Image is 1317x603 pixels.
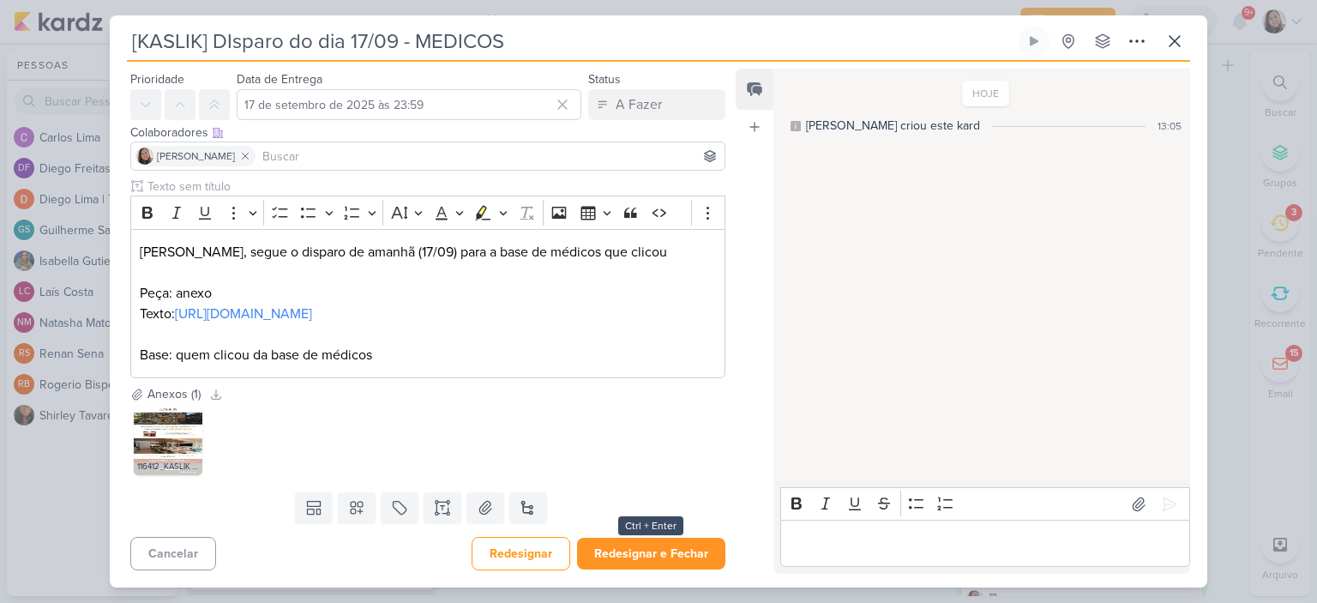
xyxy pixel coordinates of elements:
button: Redesignar [472,537,570,570]
label: Prioridade [130,72,184,87]
button: Cancelar [130,537,216,570]
p: Texto: [140,304,716,324]
div: Editor editing area: main [130,229,725,379]
div: 116412_KASLIK _ E-MAIL MKT _ KASLIK IBIRAPUERA _ BASE MEDICOS _ PARA QUEM CLICOU _ SEU PRESENTE E... [134,458,202,475]
div: Ctrl + Enter [618,516,683,535]
div: Anexos (1) [147,385,201,403]
div: Editor editing area: main [780,520,1190,567]
label: Data de Entrega [237,72,322,87]
label: Status [588,72,621,87]
img: Wc9gp3drNVos4am2OdaKm6goCZQGvU-metaMTE2NDEyX0tBU0xJSyBfIEUtTUFJTCBNS1QgXyBLQVNMSUsgSUJJUkFQVUVSQS... [134,407,202,475]
div: Editor toolbar [130,196,725,229]
button: A Fazer [588,89,725,120]
div: A Fazer [616,94,662,115]
input: Texto sem título [144,178,725,196]
div: [PERSON_NAME] criou este kard [806,117,980,135]
span: [PERSON_NAME] [157,148,235,164]
div: Ligar relógio [1027,34,1041,48]
img: Sharlene Khoury [136,148,153,165]
input: Select a date [237,89,581,120]
input: Kard Sem Título [127,26,1015,57]
p: [PERSON_NAME], segue o disparo de amanhã (17/09) para a base de médicos que clicou [140,242,716,262]
button: Redesignar e Fechar [577,538,725,570]
div: Colaboradores [130,124,725,142]
a: [URL][DOMAIN_NAME] [175,305,312,323]
input: Buscar [259,146,721,166]
p: Base: quem clicou da base de médicos [140,345,716,365]
div: Editor toolbar [780,487,1190,521]
p: Peça: anexo [140,283,716,304]
div: 13:05 [1158,118,1182,134]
